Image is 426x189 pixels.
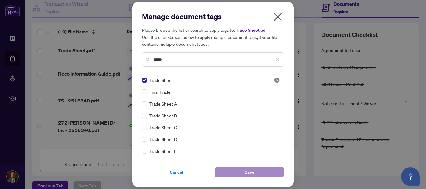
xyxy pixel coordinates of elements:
button: Open asap [401,167,420,186]
span: Save [245,167,254,177]
span: Trade Sheet A [149,100,177,107]
span: Cancel [170,167,183,177]
span: Trade Sheet.pdf [236,27,267,33]
span: Trade Sheet D [149,136,177,143]
h5: Please browse the list or search to apply tags to: Use the checkboxes below to apply multiple doc... [142,26,284,47]
span: Trade Sheet E [149,148,177,154]
span: Trade Sheet B [149,112,177,119]
button: Cancel [142,167,211,177]
button: Save [215,167,284,177]
span: close [273,12,283,22]
span: Trade Sheet C [149,124,177,131]
h2: Manage document tags [142,12,284,21]
span: Final Trade [149,88,171,95]
img: status [274,77,280,83]
span: Pending Review [274,77,280,83]
span: Trade Sheet [149,77,173,83]
span: close [276,57,280,62]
